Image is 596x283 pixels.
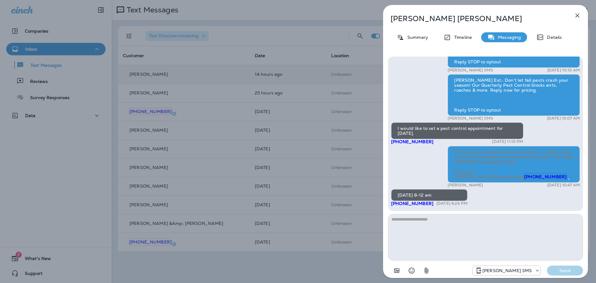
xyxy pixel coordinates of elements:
[547,183,580,188] p: [DATE] 10:47 AM
[448,68,493,73] p: [PERSON_NAME] SMS
[524,174,567,180] span: [PHONE_NUMBER]
[547,68,580,73] p: [DATE] 10:10 AM
[391,14,560,23] p: [PERSON_NAME] [PERSON_NAME]
[451,35,472,40] p: Timeline
[448,116,493,121] p: [PERSON_NAME] SMS
[448,74,580,116] div: [PERSON_NAME] Ext.: Don't let fall pests crash your season! Our Quarterly Pest Control blocks ant...
[391,201,433,206] span: [PHONE_NUMBER]
[391,264,403,277] button: Add in a premade template
[547,116,580,121] p: [DATE] 10:07 AM
[495,35,521,40] p: Messaging
[448,183,483,188] p: [PERSON_NAME]
[472,267,540,274] div: +1 (757) 760-3335
[492,139,523,144] p: [DATE] 11:10 PM
[482,268,532,273] p: [PERSON_NAME] SMS
[454,149,575,180] span: We can get it scheduled for November - is there a day or time in November that works best for you...
[391,122,523,139] div: I would like to set a pest control appointment for [DATE].
[544,35,562,40] p: Details
[405,264,418,277] button: Select an emoji
[391,189,467,201] div: [DATE] 8-12 am
[436,201,467,206] p: [DATE] 6:24 PM
[391,139,433,144] span: [PHONE_NUMBER]
[404,35,428,40] p: Summary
